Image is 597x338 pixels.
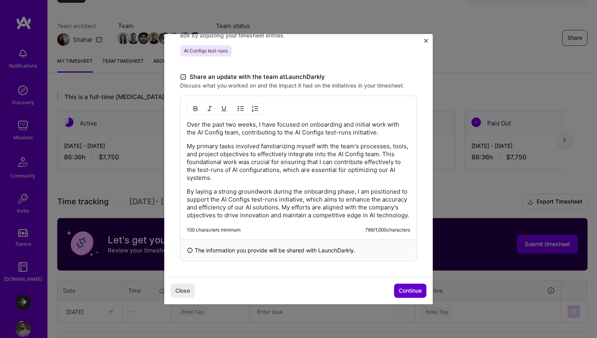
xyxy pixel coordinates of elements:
i: icon DocumentBlack [180,72,186,81]
div: The information you provide will be shared with LaunchDarkly . [180,239,417,261]
span: AI Configs test-runs [180,45,232,56]
p: My primary tasks involved familiarizing myself with the team's processes, tools, and project obje... [187,142,410,182]
button: Continue [394,284,426,298]
span: Close [175,287,190,295]
button: Close [424,39,428,47]
img: UL [238,105,244,112]
label: Share an update with the team at LaunchDarkly [180,72,417,82]
i: icon InfoBlack [187,246,193,254]
img: OL [252,105,258,112]
div: 100 characters minimum [187,227,240,233]
img: Bold [192,105,199,112]
label: Discuss what you worked on and the impact it had on the initiatives in your timesheet. [180,82,417,89]
img: Italic [207,105,213,112]
div: 789 / 1,000 characters [365,227,410,233]
img: Divider [232,104,233,113]
p: By laying a strong groundwork during the onboarding phase, I am positioned to support the AI Conf... [187,188,410,219]
p: Over the past two weeks, I have focused on onboarding and initial work with the AI Config team, c... [187,121,410,136]
img: Underline [221,105,227,112]
button: Close [171,284,195,298]
span: Continue [399,287,422,295]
